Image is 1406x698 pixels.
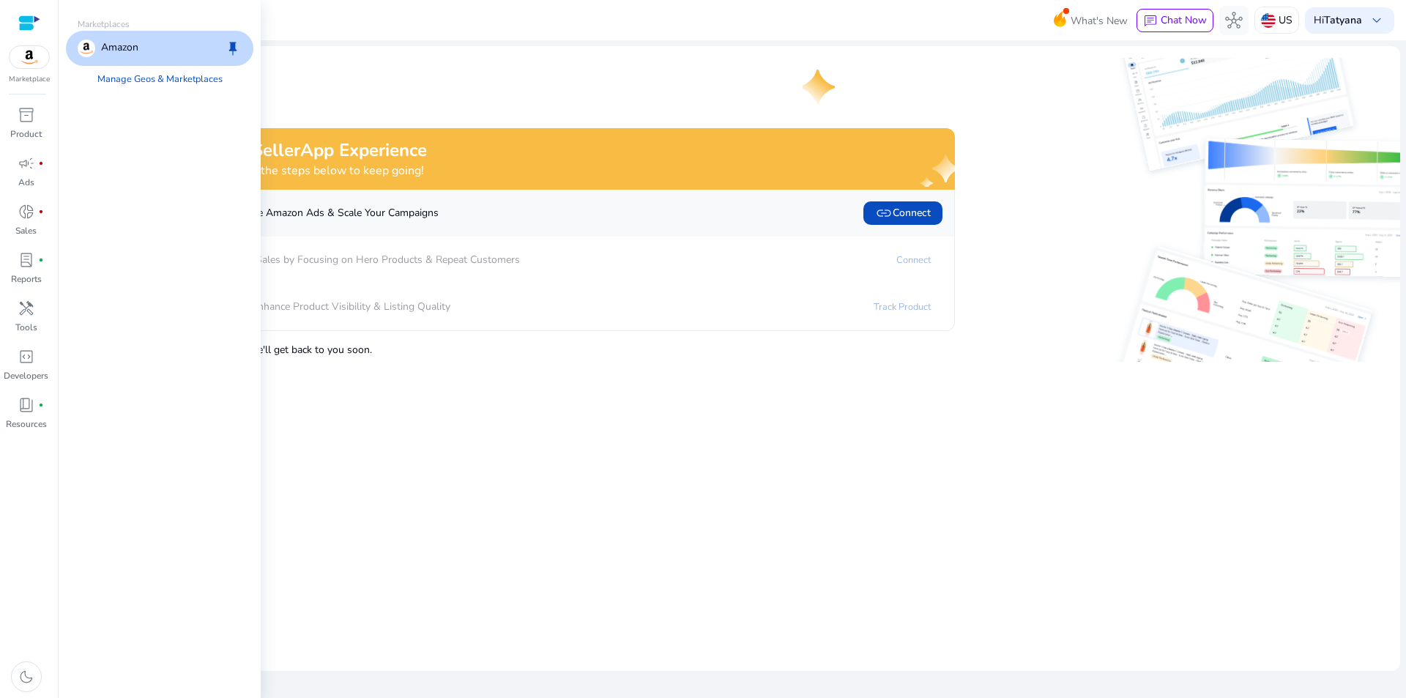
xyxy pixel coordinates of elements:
[9,74,50,85] p: Marketplace
[38,160,44,166] span: fiber_manual_record
[1314,15,1362,26] p: Hi
[4,369,48,382] p: Developers
[875,204,931,222] span: Connect
[1324,13,1362,27] b: Tatyana
[224,40,242,57] span: keep
[38,402,44,408] span: fiber_manual_record
[11,272,42,286] p: Reports
[18,396,35,414] span: book_4
[18,176,34,189] p: Ads
[1279,7,1292,33] p: US
[150,252,520,267] p: Boost Sales by Focusing on Hero Products & Repeat Customers
[1225,12,1243,29] span: hub
[78,40,95,57] img: amazon.svg
[1261,13,1276,28] img: us.svg
[129,140,427,161] h2: Maximize your SellerApp Experience
[129,164,427,178] h4: Almost there! Complete the steps below to keep going!
[18,348,35,365] span: code_blocks
[150,205,439,220] p: Automate Amazon Ads & Scale Your Campaigns
[1219,6,1249,35] button: hub
[1071,8,1128,34] span: What's New
[862,295,942,319] a: Track Product
[86,66,234,92] a: Manage Geos & Marketplaces
[1368,12,1385,29] span: keyboard_arrow_down
[38,209,44,215] span: fiber_manual_record
[1143,14,1158,29] span: chat
[1161,13,1207,27] span: Chat Now
[6,417,47,431] p: Resources
[15,321,37,334] p: Tools
[18,203,35,220] span: donut_small
[18,251,35,269] span: lab_profile
[863,201,942,225] button: linkConnect
[111,336,955,357] p: , and we'll get back to you soon.
[875,204,893,222] span: link
[66,18,253,31] p: Marketplaces
[18,106,35,124] span: inventory_2
[101,40,138,57] p: Amazon
[1137,9,1213,32] button: chatChat Now
[18,300,35,317] span: handyman
[803,70,838,105] img: one-star.svg
[38,257,44,263] span: fiber_manual_record
[18,155,35,172] span: campaign
[15,224,37,237] p: Sales
[150,299,450,314] p: Enhance Product Visibility & Listing Quality
[885,248,942,272] a: Connect
[10,46,49,68] img: amazon.svg
[18,668,35,686] span: dark_mode
[10,127,42,141] p: Product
